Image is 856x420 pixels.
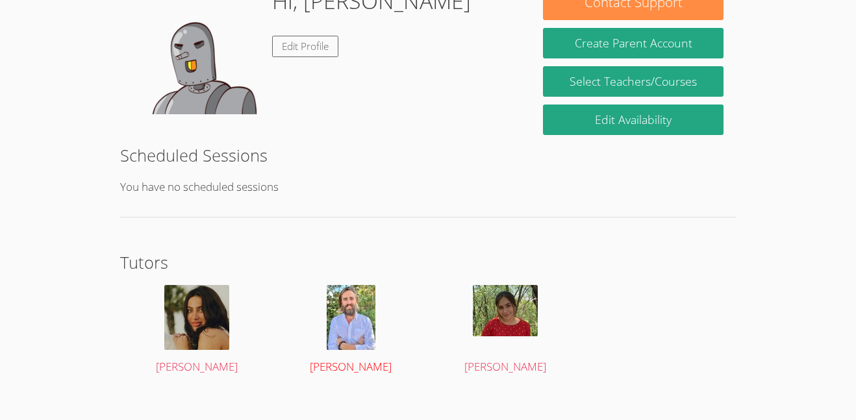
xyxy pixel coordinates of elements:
[473,285,538,336] img: Jessica%20Prado.jpg
[543,66,724,97] a: Select Teachers/Courses
[543,105,724,135] a: Edit Availability
[164,285,229,350] img: avatar.png
[156,359,238,374] span: [PERSON_NAME]
[286,285,416,377] a: [PERSON_NAME]
[543,28,724,58] button: Create Parent Account
[310,359,392,374] span: [PERSON_NAME]
[327,285,375,350] img: IMG_0907.jpg
[464,359,546,374] span: [PERSON_NAME]
[120,178,736,197] p: You have no scheduled sessions
[272,36,338,57] a: Edit Profile
[120,250,736,275] h2: Tutors
[132,285,261,377] a: [PERSON_NAME]
[440,285,570,377] a: [PERSON_NAME]
[120,143,736,167] h2: Scheduled Sessions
